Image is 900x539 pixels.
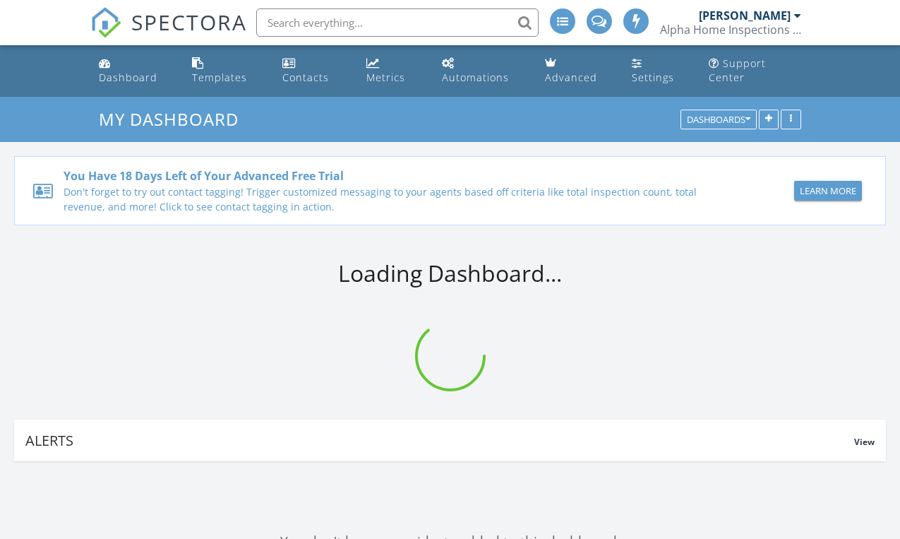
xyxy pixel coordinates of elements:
div: Metrics [366,71,405,84]
div: You Have 18 Days Left of Your Advanced Free Trial [64,167,733,184]
a: Support Center [703,51,808,91]
a: SPECTORA [90,19,247,49]
div: Learn More [800,184,856,199]
span: View [854,436,875,448]
a: Dashboard [93,51,176,91]
div: Settings [632,71,674,84]
span: SPECTORA [131,7,247,37]
div: Dashboard [99,71,157,84]
input: Search everything... [256,8,539,37]
a: Templates [186,51,265,91]
div: Advanced [545,71,597,84]
button: Learn More [794,181,862,201]
div: Support Center [709,57,766,84]
a: Advanced [539,51,615,91]
img: The Best Home Inspection Software - Spectora [90,7,121,38]
div: Contacts [282,71,329,84]
a: Contacts [277,51,349,91]
div: Don't forget to try out contact tagging! Trigger customized messaging to your agents based off cr... [64,184,733,214]
a: Settings [626,51,692,91]
div: [PERSON_NAME] [699,8,791,23]
a: Automations (Basic) [436,51,527,91]
div: Dashboards [687,115,750,125]
a: My Dashboard [99,107,251,131]
a: Metrics [361,51,426,91]
div: Alerts [25,431,854,450]
div: Alpha Home Inspections LLC [660,23,801,37]
div: Automations [442,71,509,84]
button: Dashboards [680,110,757,130]
div: Templates [192,71,247,84]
